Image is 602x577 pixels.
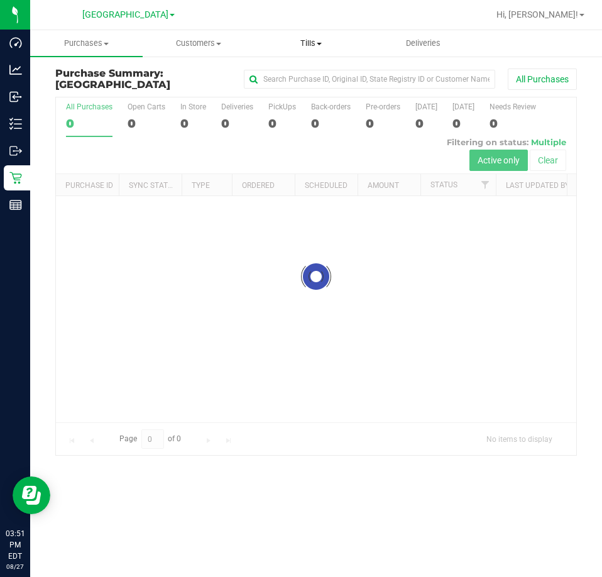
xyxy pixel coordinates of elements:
a: Customers [143,30,255,57]
span: Hi, [PERSON_NAME]! [496,9,578,19]
inline-svg: Inventory [9,118,22,130]
p: 08/27 [6,562,25,571]
span: [GEOGRAPHIC_DATA] [82,9,168,20]
p: 03:51 PM EDT [6,528,25,562]
inline-svg: Outbound [9,145,22,157]
span: Tills [255,38,366,49]
inline-svg: Retail [9,172,22,184]
span: [GEOGRAPHIC_DATA] [55,79,170,91]
inline-svg: Inbound [9,91,22,103]
span: Deliveries [389,38,457,49]
a: Deliveries [367,30,479,57]
span: Customers [143,38,254,49]
input: Search Purchase ID, Original ID, State Registry ID or Customer Name... [244,70,495,89]
inline-svg: Dashboard [9,36,22,49]
inline-svg: Reports [9,199,22,211]
a: Purchases [30,30,143,57]
a: Tills [254,30,367,57]
h3: Purchase Summary: [55,68,229,90]
inline-svg: Analytics [9,63,22,76]
iframe: Resource center [13,476,50,514]
button: All Purchases [508,69,577,90]
span: Purchases [30,38,143,49]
